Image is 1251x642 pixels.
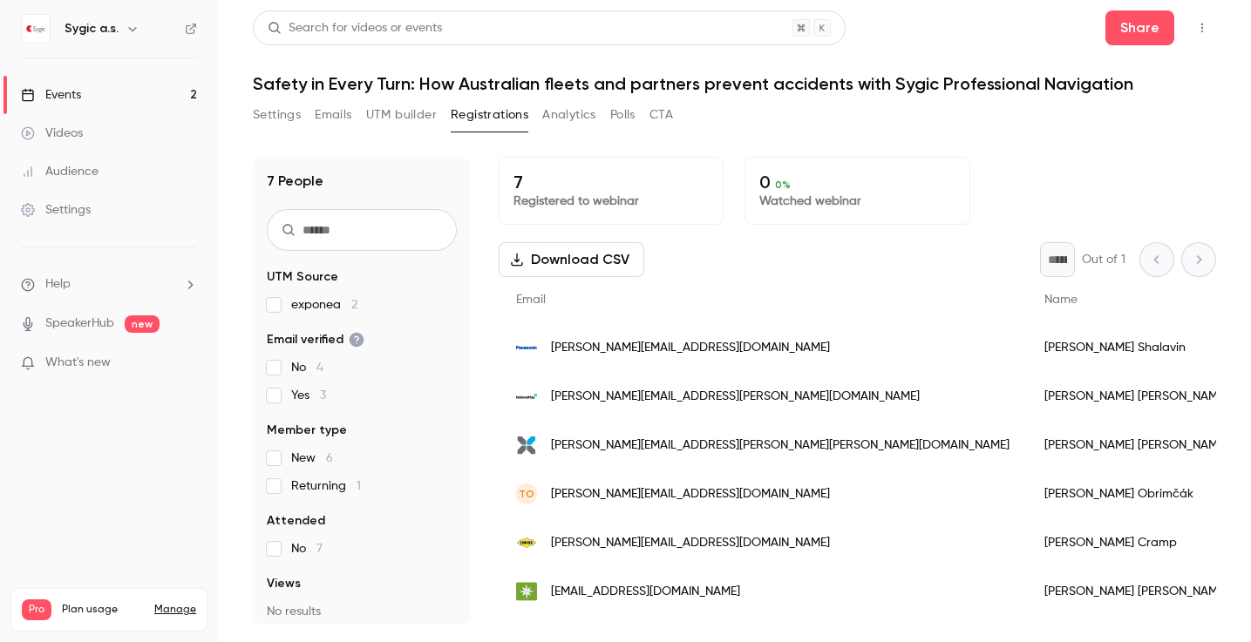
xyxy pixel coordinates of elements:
span: Plan usage [62,603,144,617]
span: Email verified [267,331,364,348]
span: exponea [291,296,357,314]
a: SpeakerHub [45,314,114,333]
span: [PERSON_NAME][EMAIL_ADDRESS][PERSON_NAME][DOMAIN_NAME] [551,388,920,406]
span: Returning [291,477,361,495]
span: TO [519,486,534,502]
button: CTA [649,101,673,129]
img: linfox.com [516,532,537,553]
span: No [291,540,323,558]
span: 1 [357,480,361,492]
img: critchlow.co.nz [516,435,537,456]
span: Views [267,575,301,592]
img: nationalmap.co.nz [516,386,537,407]
div: Audience [21,163,99,180]
div: Videos [21,125,83,142]
li: help-dropdown-opener [21,275,197,294]
div: [PERSON_NAME] Obrimčák [1027,470,1245,518]
p: 0 [759,172,955,193]
span: [PERSON_NAME][EMAIL_ADDRESS][DOMAIN_NAME] [551,339,830,357]
span: Help [45,275,71,294]
button: Emails [315,101,351,129]
span: UTM Source [267,268,338,286]
button: UTM builder [366,101,437,129]
span: Yes [291,387,326,404]
div: [PERSON_NAME] [PERSON_NAME] [1027,372,1245,421]
div: [PERSON_NAME] [PERSON_NAME] [1027,421,1245,470]
span: Name [1044,294,1078,306]
div: Settings [21,201,91,219]
span: No [291,359,323,376]
img: au.panasonic.com [516,346,537,349]
span: New [291,449,333,467]
h6: Sygic a.s. [65,20,119,37]
button: Polls [610,101,636,129]
div: [PERSON_NAME] [PERSON_NAME] [1027,567,1245,616]
img: Sygic a.s. [22,15,50,43]
span: What's new [45,354,111,372]
button: Analytics [542,101,596,129]
span: [PERSON_NAME][EMAIL_ADDRESS][DOMAIN_NAME] [551,534,830,552]
span: [EMAIL_ADDRESS][DOMAIN_NAME] [551,583,740,601]
span: Email [516,294,546,306]
iframe: Noticeable Trigger [176,355,197,371]
h1: Safety in Every Turn: How Australian fleets and partners prevent accidents with Sygic Professiona... [253,73,1216,94]
a: Manage [154,603,196,617]
span: 6 [326,452,333,464]
p: 7 [513,172,709,193]
div: Search for videos or events [268,19,442,37]
p: Registered to webinar [513,193,709,210]
button: Registrations [451,101,528,129]
p: No results [267,603,457,620]
span: [PERSON_NAME][EMAIL_ADDRESS][PERSON_NAME][PERSON_NAME][DOMAIN_NAME] [551,436,1010,455]
div: [PERSON_NAME] Cramp [1027,518,1245,567]
button: Settings [253,101,301,129]
h1: 7 People [267,171,323,192]
button: Download CSV [499,242,644,277]
span: new [125,315,160,333]
img: nts-international.net [516,581,537,602]
span: 0 % [775,179,791,191]
p: Out of 1 [1082,251,1125,268]
div: Events [21,86,81,104]
span: 3 [320,389,326,402]
span: 7 [316,543,323,555]
span: [PERSON_NAME][EMAIL_ADDRESS][DOMAIN_NAME] [551,485,830,503]
span: 2 [351,299,357,311]
span: Attended [267,512,325,530]
div: [PERSON_NAME] Shalavin [1027,323,1245,372]
span: 4 [316,362,323,374]
p: Watched webinar [759,193,955,210]
span: Pro [22,599,51,620]
button: Share [1105,10,1174,45]
span: Member type [267,422,347,439]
